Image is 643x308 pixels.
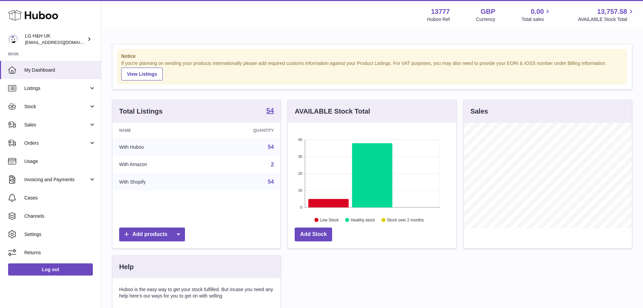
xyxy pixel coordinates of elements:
span: Returns [24,250,96,256]
text: 40 [298,138,302,142]
h3: Sales [471,107,488,116]
img: veechen@lghnh.co.uk [8,34,18,44]
span: My Dashboard [24,67,96,73]
a: View Listings [121,68,163,80]
td: With Shopify [112,173,205,191]
a: 54 [268,179,274,185]
span: Channels [24,213,96,219]
span: Stock [24,103,89,110]
span: Invoicing and Payments [24,176,89,183]
h3: Help [119,262,134,271]
span: 13,757.58 [597,7,627,16]
span: AVAILABLE Stock Total [578,16,635,23]
text: 0 [300,205,302,209]
div: Currency [476,16,495,23]
div: Huboo Ref [427,16,450,23]
span: 0.00 [531,7,544,16]
text: 10 [298,188,302,192]
text: Healthy stock [351,217,375,222]
a: 0.00 Total sales [521,7,552,23]
div: If you're planning on sending your products internationally please add required customs informati... [121,60,623,80]
span: Usage [24,158,96,165]
td: With Amazon [112,156,205,173]
a: 54 [268,144,274,150]
span: Listings [24,85,89,92]
text: 20 [298,171,302,175]
text: Low Stock [320,217,339,222]
span: Sales [24,122,89,128]
text: 30 [298,155,302,159]
h3: AVAILABLE Stock Total [295,107,370,116]
a: Add Stock [295,228,332,241]
th: Quantity [205,123,281,138]
span: Orders [24,140,89,146]
td: With Huboo [112,138,205,156]
span: Settings [24,231,96,238]
a: Log out [8,263,93,276]
strong: 54 [266,107,274,114]
p: Huboo is the easy way to get your stock fulfilled. But incase you need any help here's our ways f... [119,286,274,299]
div: LG H&H UK [25,33,86,46]
a: 54 [266,107,274,115]
h3: Total Listings [119,107,163,116]
text: Stock over 2 months [387,217,424,222]
a: 13,757.58 AVAILABLE Stock Total [578,7,635,23]
strong: 13777 [431,7,450,16]
strong: GBP [481,7,495,16]
a: Add products [119,228,185,241]
span: Cases [24,195,96,201]
a: 2 [271,162,274,167]
span: Total sales [521,16,552,23]
th: Name [112,123,205,138]
strong: Notice [121,53,623,60]
span: [EMAIL_ADDRESS][DOMAIN_NAME] [25,40,99,45]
